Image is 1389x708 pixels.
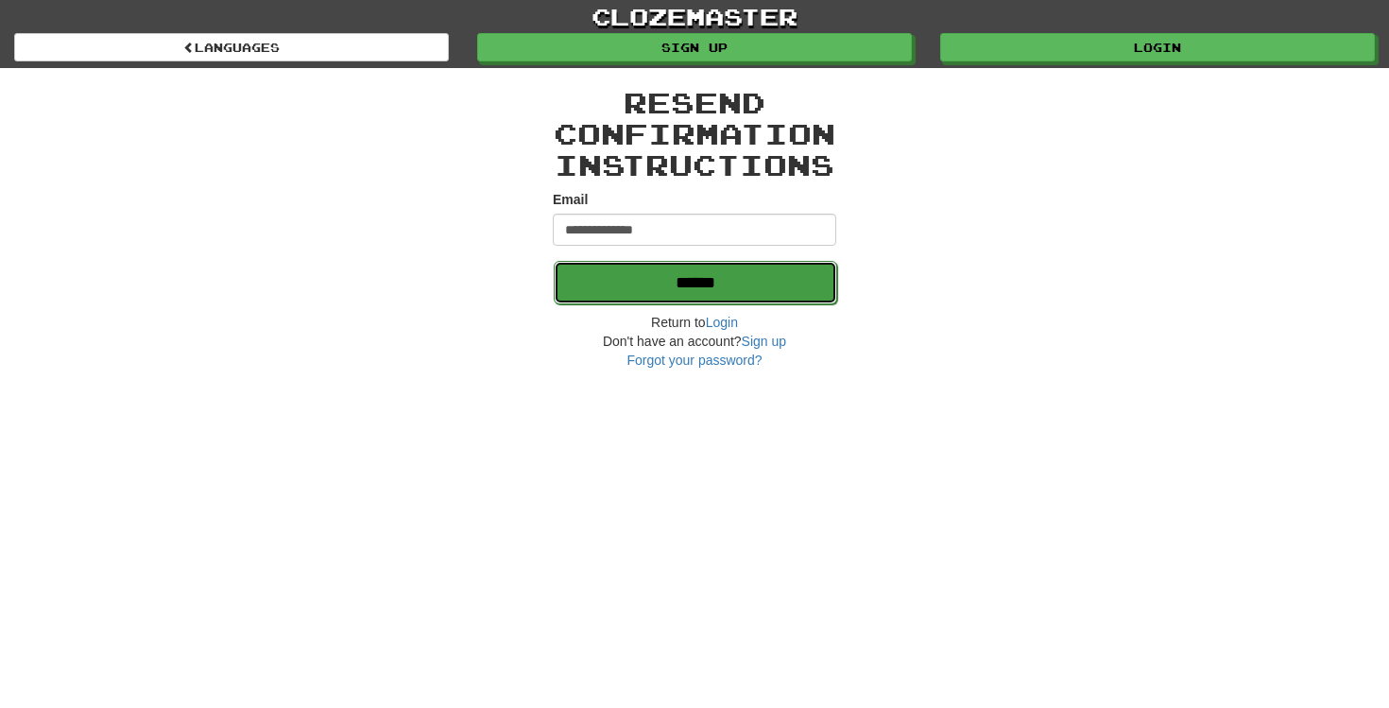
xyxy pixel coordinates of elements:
a: Languages [14,33,449,61]
label: Email [553,190,588,209]
a: Login [706,315,738,330]
div: Return to Don't have an account? [553,313,836,370]
a: Sign up [742,334,786,349]
a: Sign up [477,33,912,61]
a: Login [940,33,1375,61]
h2: Resend confirmation instructions [553,87,836,181]
a: Forgot your password? [626,353,762,368]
